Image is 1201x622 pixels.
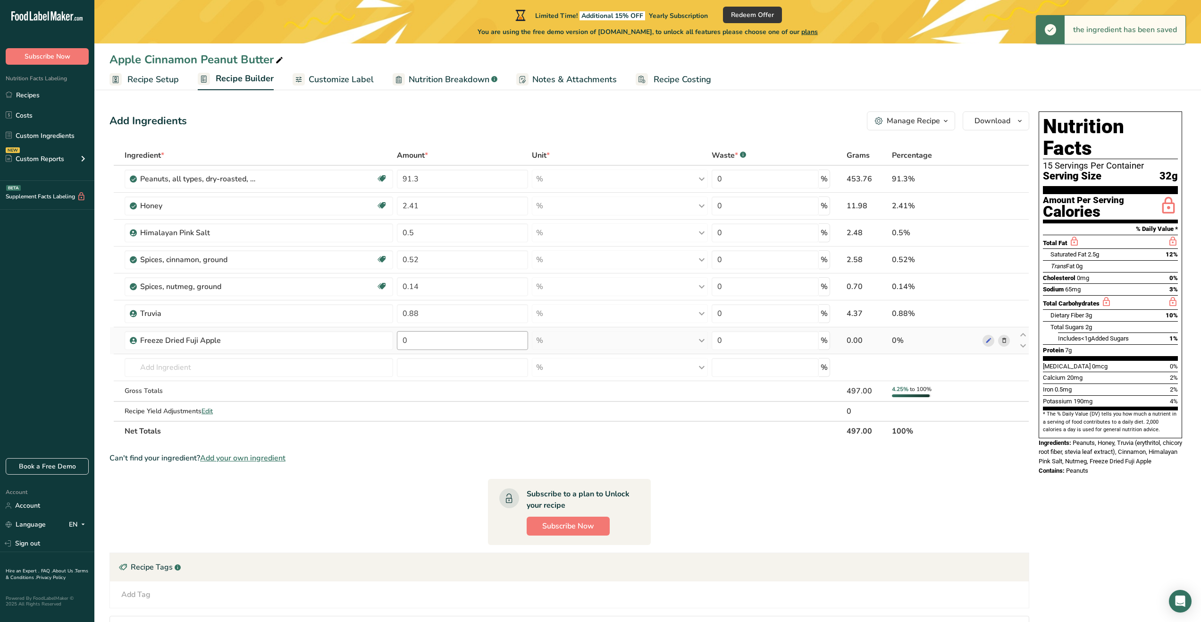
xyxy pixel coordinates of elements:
[1170,398,1178,405] span: 4%
[125,386,393,396] div: Gross Totals
[6,458,89,475] a: Book a Free Demo
[847,227,888,239] div: 2.48
[801,27,818,36] span: plans
[542,520,594,532] span: Subscribe Now
[847,308,888,319] div: 4.37
[109,69,179,90] a: Recipe Setup
[200,452,286,464] span: Add your own ingredient
[25,51,70,61] span: Subscribe Now
[892,150,932,161] span: Percentage
[109,452,1029,464] div: Can't find your ingredient?
[1169,335,1178,342] span: 1%
[1043,286,1064,293] span: Sodium
[140,227,258,239] div: Himalayan Pink Salt
[1085,312,1092,319] span: 3g
[847,200,888,212] div: 11.98
[513,9,708,21] div: Limited Time!
[892,385,908,393] span: 4.25%
[6,516,46,533] a: Language
[1170,374,1178,381] span: 2%
[1043,374,1066,381] span: Calcium
[125,358,393,377] input: Add Ingredient
[1043,300,1100,307] span: Total Carbohydrates
[892,335,979,346] div: 0%
[1067,374,1083,381] span: 20mg
[202,407,213,416] span: Edit
[1159,170,1178,182] span: 32g
[125,150,164,161] span: Ingredient
[393,69,497,90] a: Nutrition Breakdown
[1088,251,1099,258] span: 2.5g
[847,173,888,185] div: 453.76
[6,154,64,164] div: Custom Reports
[140,308,258,319] div: Truvia
[1055,386,1072,393] span: 0.5mg
[1043,274,1075,281] span: Cholesterol
[198,68,274,91] a: Recipe Builder
[6,568,88,581] a: Terms & Conditions .
[1043,363,1091,370] span: [MEDICAL_DATA]
[1050,251,1086,258] span: Saturated Fat
[532,73,617,86] span: Notes & Attachments
[847,254,888,265] div: 2.58
[847,385,888,397] div: 497.00
[140,173,258,185] div: Peanuts, all types, dry-roasted, without salt
[892,227,979,239] div: 0.5%
[1039,467,1065,474] span: Contains:
[309,73,374,86] span: Customize Label
[123,421,845,441] th: Net Totals
[1169,590,1192,613] div: Open Intercom Messenger
[121,589,151,600] div: Add Tag
[6,596,89,607] div: Powered By FoodLabelMaker © 2025 All Rights Reserved
[963,111,1029,130] button: Download
[1170,386,1178,393] span: 2%
[1169,286,1178,293] span: 3%
[892,281,979,292] div: 0.14%
[6,147,20,153] div: NEW
[1050,324,1084,331] span: Total Sugars
[1065,16,1185,44] div: the ingredient has been saved
[1166,251,1178,258] span: 12%
[1043,205,1124,219] div: Calories
[1050,263,1075,270] span: Fat
[1085,324,1092,331] span: 2g
[580,11,645,20] span: Additional 15% OFF
[1043,170,1101,182] span: Serving Size
[847,406,888,417] div: 0
[216,72,274,85] span: Recipe Builder
[1170,363,1178,370] span: 0%
[1043,398,1072,405] span: Potassium
[847,335,888,346] div: 0.00
[1043,347,1064,354] span: Protein
[731,10,774,20] span: Redeem Offer
[1166,312,1178,319] span: 10%
[140,200,258,212] div: Honey
[1081,335,1091,342] span: <1g
[892,254,979,265] div: 0.52%
[892,173,979,185] div: 91.3%
[52,568,75,574] a: About Us .
[41,568,52,574] a: FAQ .
[847,281,888,292] div: 0.70
[1050,263,1066,270] i: Trans
[36,574,66,581] a: Privacy Policy
[1169,274,1178,281] span: 0%
[1039,439,1071,446] span: Ingredients:
[845,421,890,441] th: 497.00
[1065,347,1072,354] span: 7g
[892,308,979,319] div: 0.88%
[887,115,940,127] div: Manage Recipe
[140,335,258,346] div: Freeze Dried Fuji Apple
[1066,467,1088,474] span: Peanuts
[6,48,89,65] button: Subscribe Now
[910,385,932,393] span: to 100%
[712,150,746,161] div: Waste
[1074,398,1092,405] span: 190mg
[1092,363,1108,370] span: 0mcg
[1065,286,1081,293] span: 65mg
[974,115,1010,127] span: Download
[723,7,782,23] button: Redeem Offer
[1043,386,1053,393] span: Iron
[140,254,258,265] div: Spices, cinnamon, ground
[6,568,39,574] a: Hire an Expert .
